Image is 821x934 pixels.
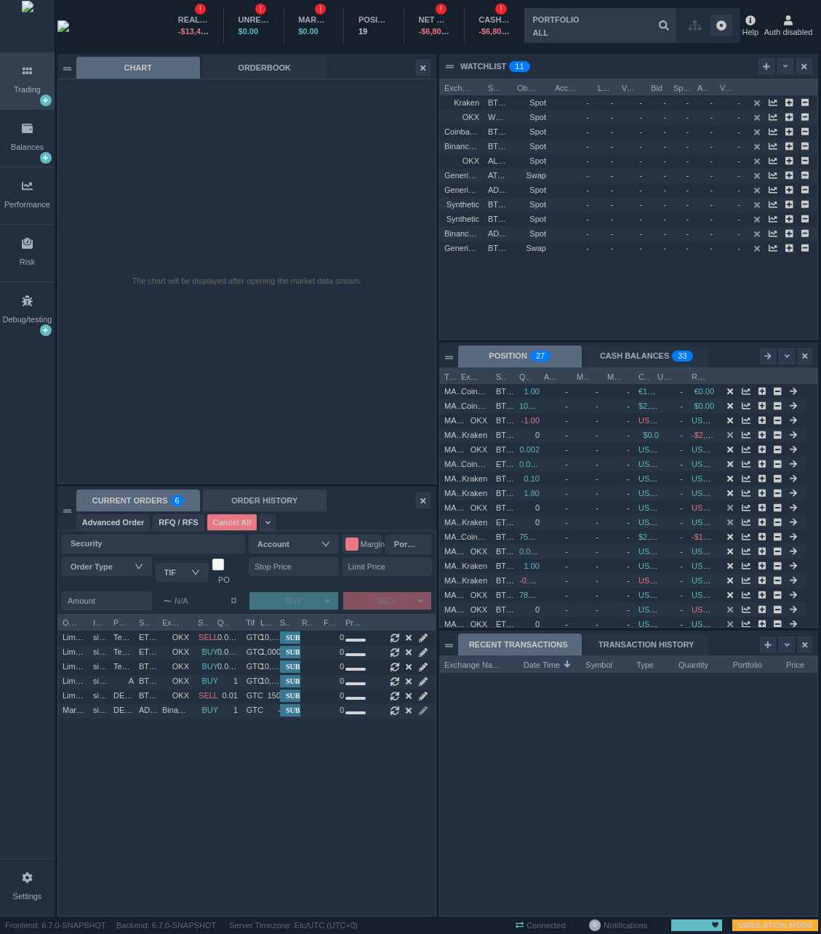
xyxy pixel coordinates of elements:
[565,416,568,425] span: -
[113,673,134,690] span: A
[517,79,537,94] span: Object Type
[517,182,546,199] span: Spot
[71,559,137,574] div: Order Type
[565,402,568,410] span: -
[686,215,694,223] span: -
[461,387,510,396] span: Coinbase Pro
[663,156,671,165] span: -
[496,529,516,546] span: BTCUSD
[488,196,508,213] span: BTCUSD
[710,200,718,209] span: -
[577,368,590,383] span: Market Price
[692,445,728,454] span: USDC 0.0
[139,673,159,690] span: BTCUSDC
[496,572,516,589] span: BTCUSDC
[533,14,580,26] div: PORTFOLIO
[737,185,740,194] span: -
[321,539,330,548] i: icon: down
[517,211,546,228] span: Spot
[517,225,546,242] span: Spot
[627,416,630,425] span: -
[496,471,516,487] span: BTCUSDT
[639,142,642,151] span: -
[682,351,686,365] p: 3
[663,171,671,180] span: -
[535,431,540,439] span: 0
[519,460,548,468] span: 0.00001
[622,79,633,94] span: Vol Bid
[478,27,555,36] span: -$6,807,671.0879164
[488,240,508,257] span: BTCUSD
[478,14,509,26] div: CASH BALANCE
[63,629,84,646] span: LimitOrder
[496,383,516,400] span: BTCEUR
[536,351,540,365] p: 2
[113,658,134,675] span: Testing
[680,416,683,425] span: -
[737,229,740,238] span: -
[639,156,642,165] span: -
[737,171,740,180] span: -
[63,687,84,704] span: LimitOrder
[737,127,740,136] span: -
[586,244,589,252] span: -
[164,565,193,580] div: TIF
[678,351,682,365] p: 3
[697,79,709,94] span: Ask
[76,57,200,79] div: CHART
[444,616,465,633] span: MARGIN
[444,558,465,575] span: MARGIN
[139,702,159,719] span: ADAAUD
[586,142,589,151] span: -
[93,658,113,675] span: sim864.0
[203,57,327,79] div: ORDERBOOK
[63,658,84,675] span: LimitOrder
[610,156,618,165] span: -
[139,629,159,646] span: ETHUSDC
[517,153,546,169] span: Spot
[496,427,516,444] span: BTCUSD
[458,634,582,655] div: RECENT TRANSACTIONS
[444,427,465,444] span: MARGIN
[737,156,740,165] span: -
[586,185,589,194] span: -
[14,84,41,96] div: Trading
[509,61,529,72] sup: 11
[243,702,263,719] span: GTC
[585,634,708,655] div: TRANSACTION HISTORY
[737,142,740,151] span: -
[419,14,449,26] div: NET LIQUIDITY
[243,658,263,675] span: GTC
[444,529,465,546] span: MARGIN
[710,127,718,136] span: -
[596,387,598,396] span: -
[461,460,510,468] span: Coinbase Pro
[454,98,479,107] span: Kraken
[496,412,516,429] span: BTCUSDT
[710,171,718,180] span: -
[644,431,659,439] span: $0.0
[686,229,694,238] span: -
[657,368,674,383] span: Unrealized P&L
[444,602,465,618] span: MARGIN
[686,244,694,252] span: -
[239,27,259,36] span: $0.00
[113,629,134,646] span: Testing
[461,402,510,410] span: Coinbase Pro
[710,98,718,107] span: -
[639,98,642,107] span: -
[298,27,319,36] span: $0.00
[524,387,540,396] span: 1.00
[586,113,589,121] span: -
[394,537,417,551] div: Portfolio
[517,124,546,140] span: Spot
[627,460,630,468] span: -
[444,514,465,531] span: MARGIN
[596,460,598,468] span: -
[764,26,813,39] span: Auth disabled
[651,79,662,94] span: Bid
[742,13,759,38] div: Help
[663,229,671,238] span: -
[663,215,671,223] span: -
[737,244,740,252] span: -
